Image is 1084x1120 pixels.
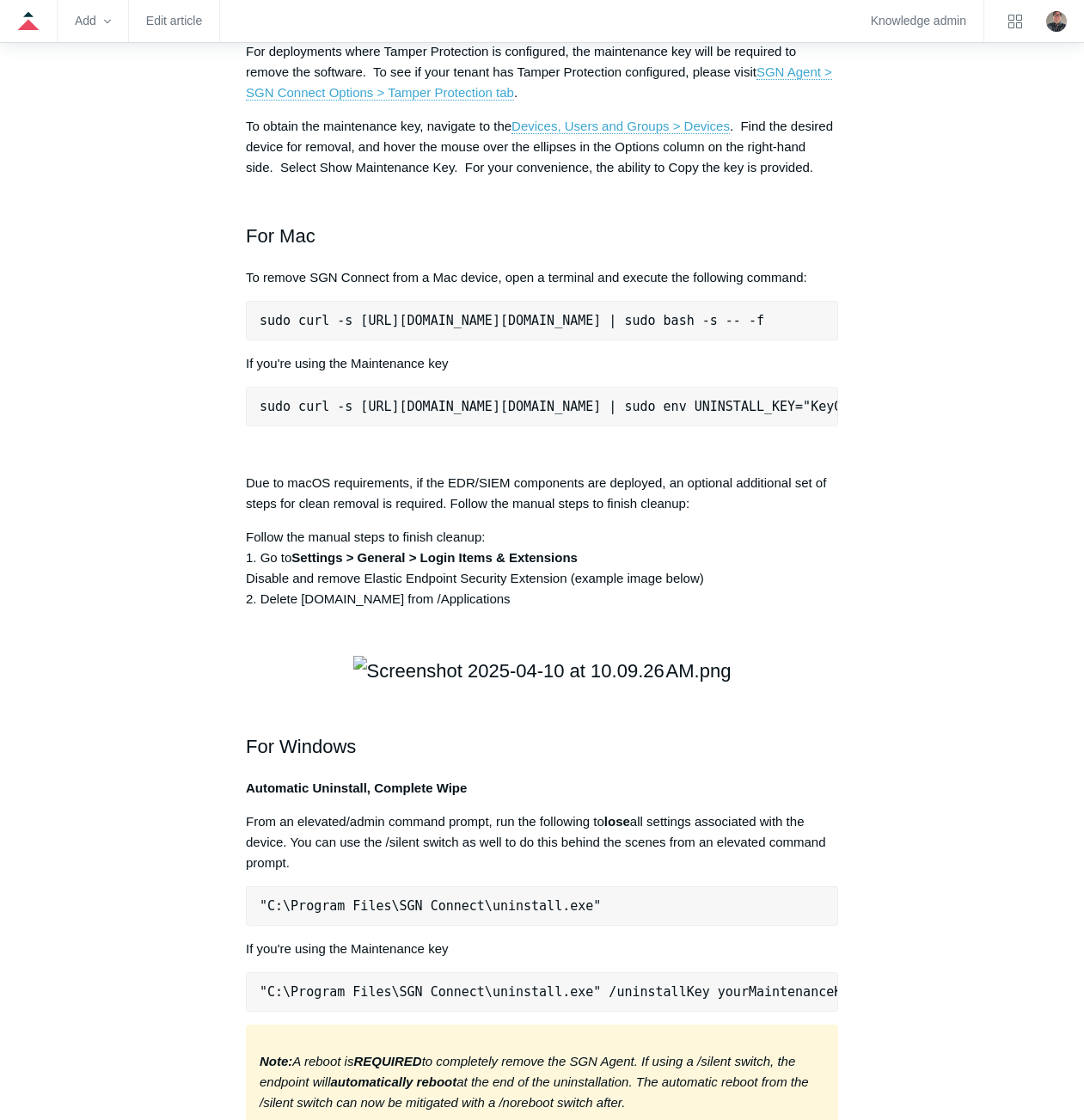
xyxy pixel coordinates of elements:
strong: Settings > General > Login Items & Extensions [291,550,578,565]
p: To remove SGN Connect from a Mac device, open a terminal and execute the following command: [246,267,838,288]
pre: sudo curl -s [URL][DOMAIN_NAME][DOMAIN_NAME] | sudo bash -s -- -f [246,301,838,340]
zd-hc-trigger: Click your profile icon to open the profile menu [1046,11,1067,32]
em: A reboot is to completely remove the SGN Agent. If using a /silent switch, the endpoint will at t... [260,1054,809,1110]
h2: For Windows [246,701,838,762]
p: If you're using the Maintenance key [246,353,838,374]
strong: Automatic Uninstall, Complete Wipe [246,780,467,795]
pre: "C:\Program Files\SGN Connect\uninstall.exe" /uninstallKey yourMaintenanceKeyHere [246,972,838,1012]
a: SGN Agent > SGN Connect Options > Tamper Protection tab [246,64,832,101]
img: user avatar [1046,11,1067,32]
p: Due to macOS requirements, if the EDR/SIEM components are deployed, an optional additional set of... [246,473,838,514]
a: Devices, Users and Groups > Devices [511,119,730,134]
h2: For Mac [246,191,838,251]
p: Follow the manual steps to finish cleanup: 1. Go to Disable and remove Elastic Endpoint Security ... [246,527,838,609]
a: Edit article [146,16,202,26]
zd-hc-trigger: Add [75,16,111,26]
p: For deployments where Tamper Protection is configured, the maintenance key will be required to re... [246,41,838,103]
strong: Note: [260,1054,292,1068]
strong: lose [604,814,630,829]
p: If you're using the Maintenance key [246,939,838,959]
strong: REQUIRED [353,1054,421,1068]
img: Screenshot 2025-04-10 at 10.09.26 AM.png [353,656,732,686]
span: "C:\Program Files\SGN Connect\uninstall.exe" [260,898,601,914]
span: From an elevated/admin command prompt, run the following to all settings associated with the devi... [246,814,826,870]
pre: sudo curl -s [URL][DOMAIN_NAME][DOMAIN_NAME] | sudo env UNINSTALL_KEY="KeyGoesHere" bash -s -- -f [246,387,838,426]
a: Knowledge admin [871,16,966,26]
p: To obtain the maintenance key, navigate to the . Find the desired device for removal, and hover t... [246,116,838,178]
strong: automatically reboot [331,1074,457,1089]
